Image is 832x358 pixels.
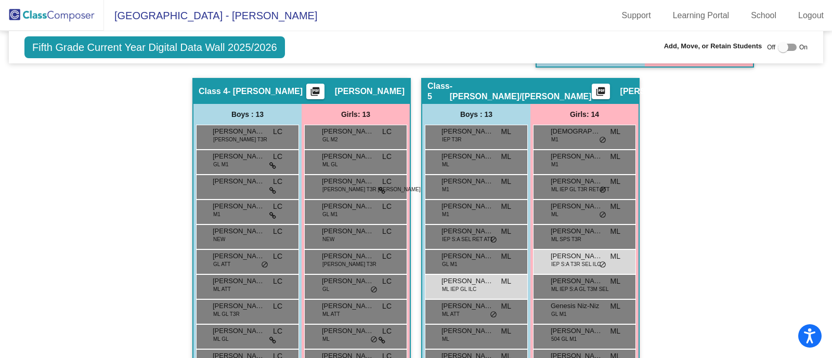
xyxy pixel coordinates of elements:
[322,301,374,311] span: [PERSON_NAME]
[441,201,493,211] span: [PERSON_NAME]
[442,161,449,168] span: ML
[382,201,392,212] span: LC
[490,311,497,319] span: do_not_disturb_alt
[490,236,497,244] span: do_not_disturb_alt
[530,104,639,125] div: Girls: 14
[551,301,603,311] span: Genesis Niz-Niz
[382,126,392,137] span: LC
[322,335,330,343] span: ML
[441,251,493,261] span: [PERSON_NAME]
[322,185,421,193] span: [PERSON_NAME] T3R [PERSON_NAME]
[228,86,303,97] span: - [PERSON_NAME]
[322,326,374,336] span: [PERSON_NAME]
[610,301,620,312] span: ML
[551,226,603,236] span: [PERSON_NAME]
[441,151,493,162] span: [PERSON_NAME]
[213,260,230,268] span: GL ATT
[441,126,493,137] span: [PERSON_NAME]
[273,251,282,262] span: LC
[799,43,808,52] span: On
[551,326,603,336] span: [PERSON_NAME]
[442,210,449,218] span: M1
[322,276,374,286] span: [PERSON_NAME]
[322,210,338,218] span: GL M1
[213,310,240,318] span: ML GL T3R
[273,201,282,212] span: LC
[273,326,282,337] span: LC
[599,136,606,144] span: do_not_disturb_alt
[382,176,392,187] span: LC
[441,326,493,336] span: [PERSON_NAME]
[382,276,392,287] span: LC
[442,185,449,193] span: M1
[370,286,378,294] span: do_not_disturb_alt
[322,151,374,162] span: [PERSON_NAME]
[551,136,558,143] span: M1
[551,151,603,162] span: [PERSON_NAME]
[551,285,609,293] span: ML IEP S:A GL T3M SEL
[599,261,606,269] span: do_not_disturb_alt
[322,161,338,168] span: ML GL
[261,261,268,269] span: do_not_disturb_alt
[382,151,392,162] span: LC
[594,86,607,101] mat-icon: picture_as_pdf
[664,41,762,51] span: Add, Move, or Retain Students
[441,276,493,286] span: [PERSON_NAME]
[551,260,601,268] span: IEP S:A T3R SEL ILC
[322,136,338,143] span: GL M2
[382,226,392,237] span: LC
[213,276,265,286] span: [PERSON_NAME]
[24,36,285,58] span: Fifth Grade Current Year Digital Data Wall 2025/2026
[441,176,493,187] span: [PERSON_NAME]
[322,235,334,243] span: NEW
[442,260,458,268] span: GL M1
[322,176,374,187] span: [PERSON_NAME]
[382,301,392,312] span: LC
[322,310,340,318] span: ML ATT
[501,201,511,212] span: ML
[442,136,461,143] span: IEP T3R
[441,226,493,236] span: [PERSON_NAME]
[501,326,511,337] span: ML
[322,251,374,261] span: [PERSON_NAME]
[610,276,620,287] span: ML
[213,326,265,336] span: [PERSON_NAME]
[501,301,511,312] span: ML
[213,251,265,261] span: [PERSON_NAME] Speaks
[442,285,476,293] span: ML IEP GL ILC
[551,335,577,343] span: 504 GL M1
[610,176,620,187] span: ML
[213,235,225,243] span: NEW
[551,126,603,137] span: [DEMOGRAPHIC_DATA][PERSON_NAME]
[592,84,610,99] button: Print Students Details
[551,161,558,168] span: M1
[213,201,265,211] span: [PERSON_NAME]
[213,335,229,343] span: ML GL
[599,186,606,194] span: do_not_disturb_alt
[450,81,592,102] span: - [PERSON_NAME]/[PERSON_NAME]
[610,326,620,337] span: ML
[213,226,265,236] span: [PERSON_NAME]
[322,226,374,236] span: [PERSON_NAME]
[551,235,581,243] span: ML SPS T3R
[551,185,609,193] span: ML IEP GL T3R RET ATT
[213,151,265,162] span: [PERSON_NAME]
[335,86,405,97] span: [PERSON_NAME]
[213,161,229,168] span: GL M1
[322,260,376,268] span: [PERSON_NAME] T3R
[273,226,282,237] span: LC
[199,86,228,97] span: Class 4
[551,210,558,218] span: ML
[551,276,603,286] span: [PERSON_NAME]
[306,84,324,99] button: Print Students Details
[213,301,265,311] span: [PERSON_NAME]
[501,251,511,262] span: ML
[273,126,282,137] span: LC
[767,43,775,52] span: Off
[620,86,690,97] span: [PERSON_NAME]
[382,326,392,337] span: LC
[442,335,449,343] span: ML
[302,104,410,125] div: Girls: 13
[427,81,450,102] span: Class 5
[551,176,603,187] span: [PERSON_NAME]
